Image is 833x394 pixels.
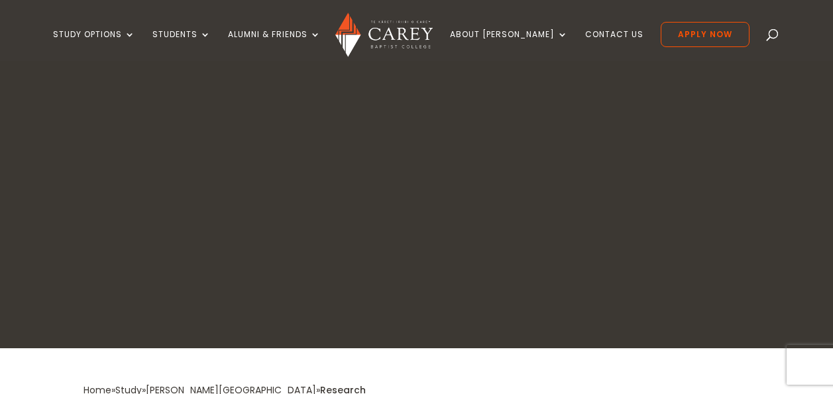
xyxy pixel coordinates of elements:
[152,30,211,61] a: Students
[335,13,433,57] img: Carey Baptist College
[450,30,568,61] a: About [PERSON_NAME]
[585,30,643,61] a: Contact Us
[53,30,135,61] a: Study Options
[661,22,750,47] a: Apply Now
[228,30,321,61] a: Alumni & Friends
